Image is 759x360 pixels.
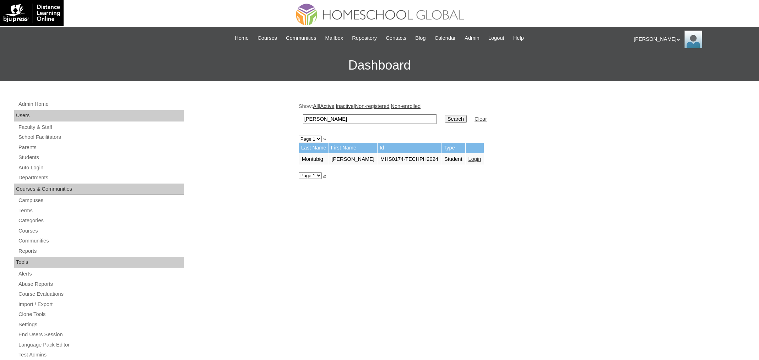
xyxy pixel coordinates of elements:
[441,143,465,153] td: Type
[18,227,184,235] a: Courses
[231,34,252,42] a: Home
[18,143,184,152] a: Parents
[18,236,184,245] a: Communities
[412,34,429,42] a: Blog
[14,184,184,195] div: Courses & Communities
[299,153,329,165] td: Montubig
[488,34,504,42] span: Logout
[18,196,184,205] a: Campuses
[18,350,184,359] a: Test Admins
[286,34,316,42] span: Communities
[14,257,184,268] div: Tools
[18,173,184,182] a: Departments
[378,153,441,165] td: MHS0174-TECHPH2024
[18,300,184,309] a: Import / Export
[18,340,184,349] a: Language Pack Editor
[323,136,326,142] a: »
[431,34,459,42] a: Calendar
[465,34,479,42] span: Admin
[18,163,184,172] a: Auto Login
[336,103,354,109] a: Inactive
[634,31,752,48] div: [PERSON_NAME]
[4,49,755,81] h3: Dashboard
[461,34,483,42] a: Admin
[18,310,184,319] a: Clone Tools
[510,34,527,42] a: Help
[323,173,326,178] a: »
[18,320,184,329] a: Settings
[348,34,380,42] a: Repository
[254,34,281,42] a: Courses
[18,280,184,289] a: Abuse Reports
[18,330,184,339] a: End Users Session
[299,143,329,153] td: Last Name
[322,34,347,42] a: Mailbox
[329,143,378,153] td: First Name
[320,103,334,109] a: Active
[468,156,481,162] a: Login
[18,123,184,132] a: Faculty & Staff
[18,290,184,299] a: Course Evaluations
[382,34,410,42] a: Contacts
[282,34,320,42] a: Communities
[513,34,524,42] span: Help
[475,116,487,122] a: Clear
[235,34,249,42] span: Home
[18,100,184,109] a: Admin Home
[18,133,184,142] a: School Facilitators
[355,103,390,109] a: Non-registered
[303,114,437,124] input: Search
[18,247,184,256] a: Reports
[415,34,425,42] span: Blog
[386,34,406,42] span: Contacts
[299,103,650,128] div: Show: | | | |
[14,110,184,121] div: Users
[391,103,421,109] a: Non-enrolled
[329,153,378,165] td: [PERSON_NAME]
[684,31,702,48] img: Ariane Ebuen
[313,103,319,109] a: All
[485,34,508,42] a: Logout
[18,269,184,278] a: Alerts
[435,34,456,42] span: Calendar
[445,115,467,123] input: Search
[18,216,184,225] a: Categories
[4,4,60,23] img: logo-white.png
[441,153,465,165] td: Student
[352,34,377,42] span: Repository
[325,34,343,42] span: Mailbox
[18,206,184,215] a: Terms
[257,34,277,42] span: Courses
[18,153,184,162] a: Students
[378,143,441,153] td: Id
